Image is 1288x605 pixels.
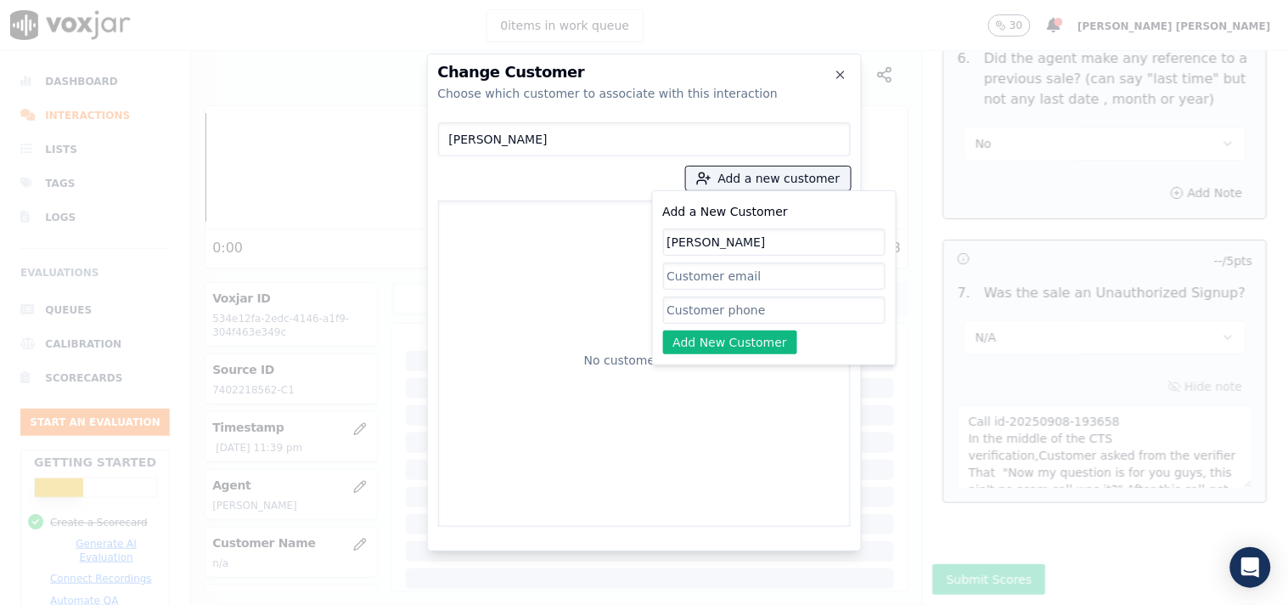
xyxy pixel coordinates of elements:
[663,297,886,324] input: Customer phone
[438,85,851,102] div: Choose which customer to associate with this interaction
[663,205,789,218] label: Add a New Customer
[663,331,798,354] button: Add New Customer
[663,263,886,290] input: Customer email
[663,229,886,256] input: Customer name
[1230,547,1271,588] div: Open Intercom Messenger
[438,122,851,156] input: Search Customers
[686,167,851,190] button: Add a new customer
[438,65,851,80] h2: Change Customer
[584,352,704,369] p: No customers found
